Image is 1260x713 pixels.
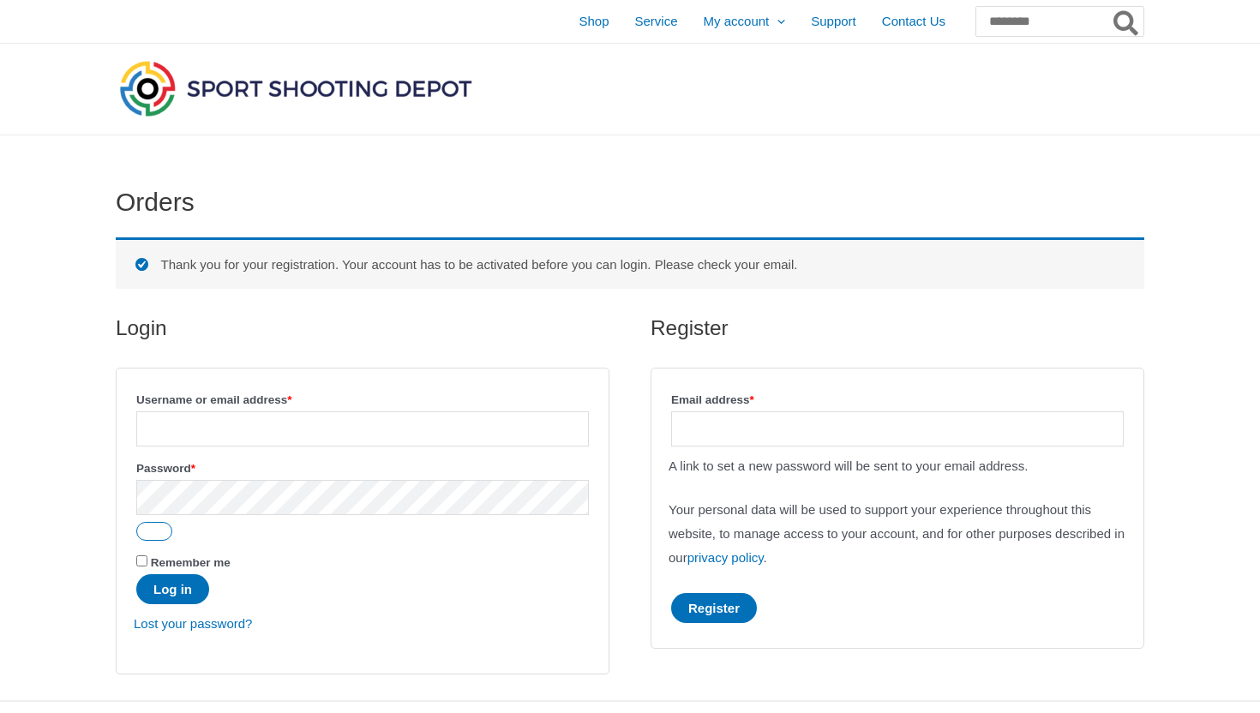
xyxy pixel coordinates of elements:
button: Log in [136,574,209,604]
a: privacy policy [687,550,764,565]
input: Remember me [136,555,147,566]
label: Email address [671,388,1124,411]
a: Lost your password? [134,616,252,631]
div: Thank you for your registration. Your account has to be activated before you can login. Please ch... [116,237,1144,290]
img: Sport Shooting Depot [116,57,476,120]
h1: Orders [116,187,1144,218]
h2: Login [116,315,609,342]
button: Register [671,593,757,623]
p: A link to set a new password will be sent to your email address. [669,454,1126,478]
label: Password [136,457,589,480]
label: Username or email address [136,388,589,411]
button: Search [1110,7,1143,36]
h2: Register [651,315,1144,342]
span: Remember me [151,556,231,569]
p: Your personal data will be used to support your experience throughout this website, to manage acc... [669,498,1126,570]
button: Show password [136,522,172,541]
